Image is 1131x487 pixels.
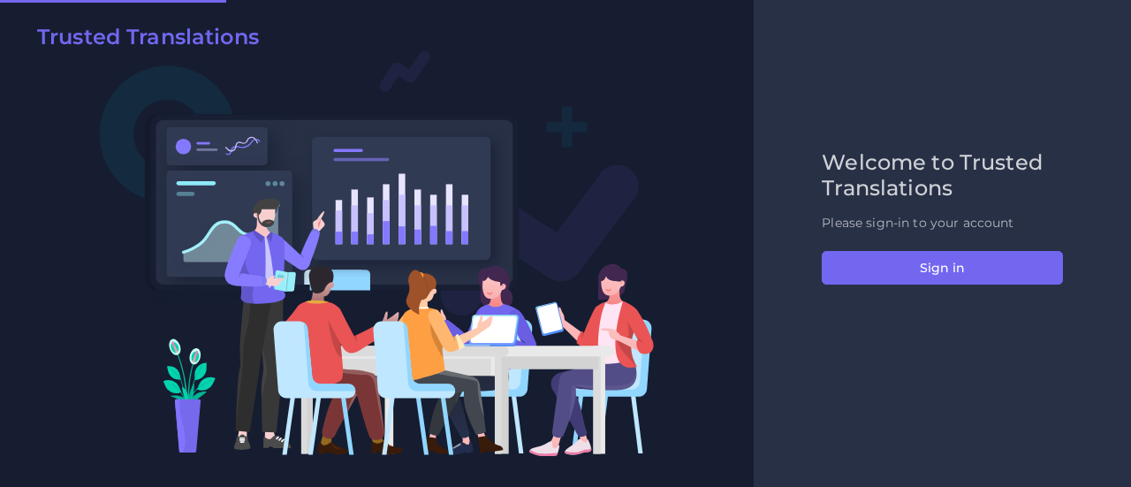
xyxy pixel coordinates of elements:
[822,150,1063,202] h2: Welcome to Trusted Translations
[99,49,655,457] img: Login V2
[822,214,1063,232] p: Please sign-in to your account
[822,251,1063,285] button: Sign in
[37,25,259,50] h2: Trusted Translations
[25,25,259,57] a: Trusted Translations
